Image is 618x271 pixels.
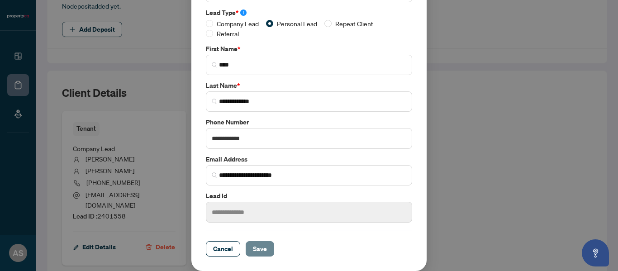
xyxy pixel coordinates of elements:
span: Save [253,242,267,256]
label: Last Name [206,81,412,90]
span: Cancel [213,242,233,256]
span: Company Lead [213,19,262,29]
span: Repeat Client [332,19,377,29]
button: Save [246,241,274,257]
label: Email Address [206,154,412,164]
img: search_icon [212,62,217,67]
span: Referral [213,29,242,38]
label: First Name [206,44,412,54]
button: Cancel [206,241,240,257]
img: search_icon [212,99,217,104]
span: Personal Lead [273,19,321,29]
label: Lead Type [206,8,412,18]
span: info-circle [240,10,247,16]
label: Lead Id [206,191,412,201]
button: Open asap [582,239,609,266]
img: search_icon [212,172,217,178]
label: Phone Number [206,117,412,127]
